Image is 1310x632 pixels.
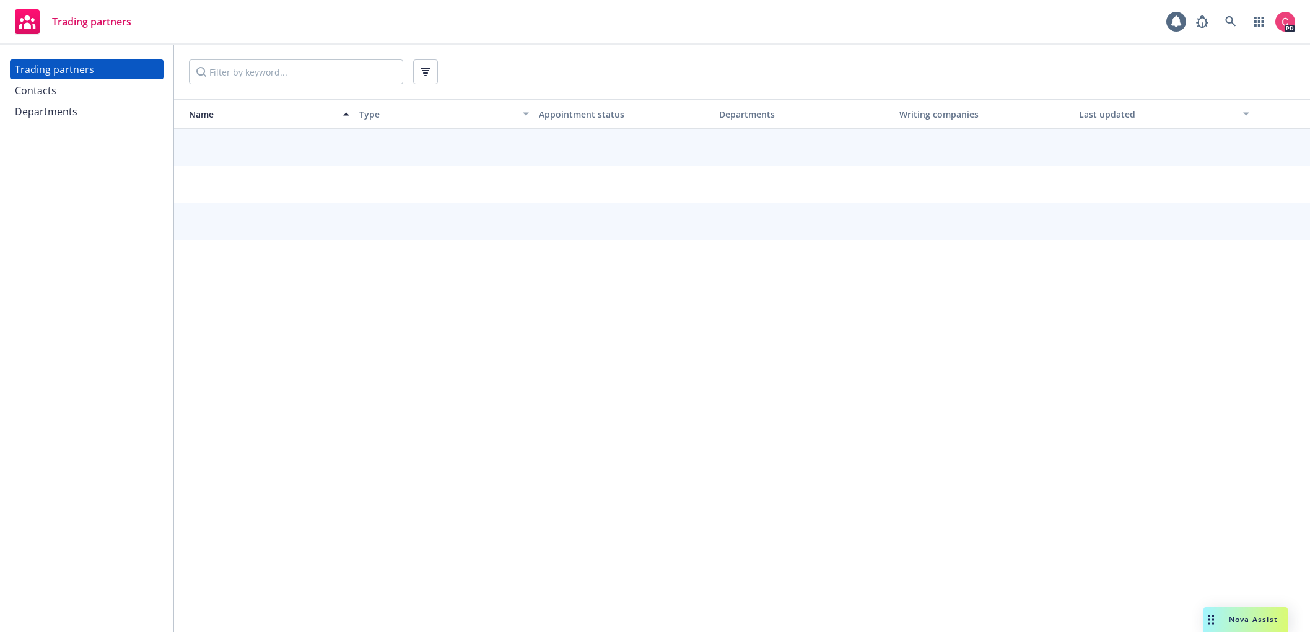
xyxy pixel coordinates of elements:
[354,99,535,129] button: Type
[359,108,516,121] div: Type
[714,99,894,129] button: Departments
[15,102,77,121] div: Departments
[10,81,164,100] a: Contacts
[1229,614,1278,625] span: Nova Assist
[539,108,709,121] div: Appointment status
[1074,99,1254,129] button: Last updated
[189,59,403,84] input: Filter by keyword...
[179,108,336,121] div: Name
[1218,9,1243,34] a: Search
[1275,12,1295,32] img: photo
[174,99,354,129] button: Name
[534,99,714,129] button: Appointment status
[15,81,56,100] div: Contacts
[1203,607,1288,632] button: Nova Assist
[894,99,1075,129] button: Writing companies
[52,17,131,27] span: Trading partners
[10,59,164,79] a: Trading partners
[1247,9,1272,34] a: Switch app
[1190,9,1215,34] a: Report a Bug
[10,4,136,39] a: Trading partners
[10,102,164,121] a: Departments
[1203,607,1219,632] div: Drag to move
[15,59,94,79] div: Trading partners
[1079,108,1236,121] div: Last updated
[899,108,1070,121] div: Writing companies
[719,108,889,121] div: Departments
